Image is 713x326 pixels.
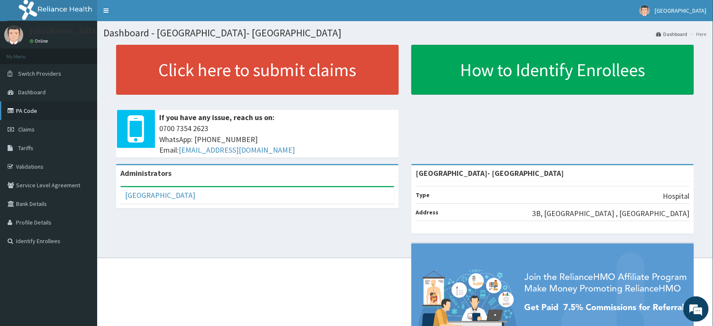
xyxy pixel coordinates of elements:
[416,191,430,199] b: Type
[159,123,395,156] span: 0700 7354 2623 WhatsApp: [PHONE_NUMBER] Email:
[116,45,399,95] a: Click here to submit claims
[4,25,23,44] img: User Image
[4,231,161,260] textarea: Type your message and hit 'Enter'
[125,190,195,200] a: [GEOGRAPHIC_DATA]
[179,145,295,155] a: [EMAIL_ADDRESS][DOMAIN_NAME]
[18,144,33,152] span: Tariffs
[103,27,707,38] h1: Dashboard - [GEOGRAPHIC_DATA]- [GEOGRAPHIC_DATA]
[49,107,117,192] span: We're online!
[18,88,46,96] span: Dashboard
[663,191,690,202] p: Hospital
[16,42,34,63] img: d_794563401_company_1708531726252_794563401
[139,4,159,25] div: Minimize live chat window
[18,70,61,77] span: Switch Providers
[689,30,707,38] li: Here
[640,5,650,16] img: User Image
[159,112,275,122] b: If you have any issue, reach us on:
[30,38,50,44] a: Online
[120,168,171,178] b: Administrators
[411,45,694,95] a: How to Identify Enrollees
[416,208,438,216] b: Address
[44,47,142,58] div: Chat with us now
[656,30,688,38] a: Dashboard
[416,168,564,178] strong: [GEOGRAPHIC_DATA]- [GEOGRAPHIC_DATA]
[655,7,707,14] span: [GEOGRAPHIC_DATA]
[533,208,690,219] p: 3B, [GEOGRAPHIC_DATA] , [GEOGRAPHIC_DATA]
[30,27,99,35] p: [GEOGRAPHIC_DATA]
[18,126,35,133] span: Claims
